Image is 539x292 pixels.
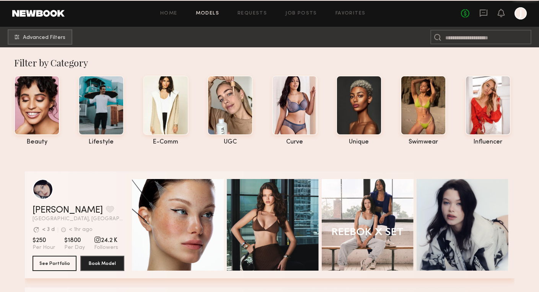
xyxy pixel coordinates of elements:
a: Requests [238,11,267,16]
span: Followers [94,244,118,251]
span: 24.2 K [94,237,118,244]
div: Filter by Category [14,56,532,69]
div: influencer [465,139,511,145]
a: Favorites [335,11,366,16]
a: [PERSON_NAME] [33,206,103,215]
a: Home [160,11,177,16]
a: Job Posts [285,11,317,16]
span: $1800 [64,237,85,244]
span: Advanced Filters [23,35,65,40]
div: < 1hr ago [69,227,93,232]
div: swimwear [401,139,446,145]
button: Advanced Filters [8,29,72,45]
a: J [515,7,527,19]
a: Models [196,11,219,16]
span: $250 [33,237,55,244]
div: lifestyle [78,139,124,145]
div: < 3 d [42,227,55,232]
div: UGC [207,139,253,145]
button: Book Model [80,256,124,271]
div: beauty [14,139,60,145]
span: Per Hour [33,244,55,251]
div: curve [272,139,318,145]
button: See Portfolio [33,256,77,271]
span: Per Day [64,244,85,251]
div: e-comm [143,139,189,145]
span: [GEOGRAPHIC_DATA], [GEOGRAPHIC_DATA] [33,216,124,222]
div: unique [336,139,382,145]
